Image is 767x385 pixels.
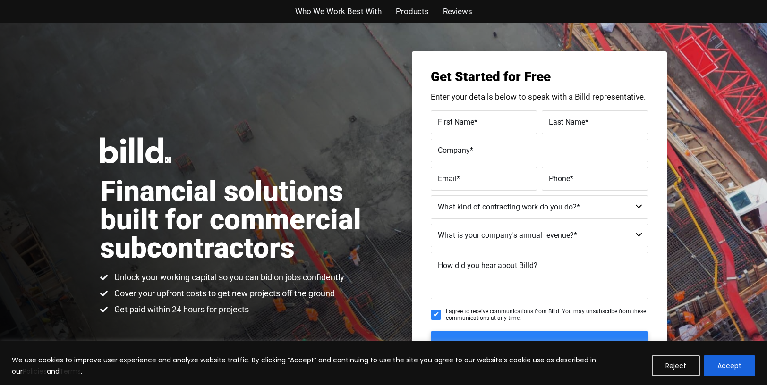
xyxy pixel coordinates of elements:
span: How did you hear about Billd? [438,261,537,270]
span: Last Name [549,117,585,126]
span: First Name [438,117,474,126]
span: Email [438,174,457,183]
a: Policies [23,367,47,376]
button: Accept [704,355,755,376]
input: GET IN TOUCH [431,331,648,360]
h1: Financial solutions built for commercial subcontractors [100,177,383,262]
span: Get paid within 24 hours for projects [112,304,249,315]
p: We use cookies to improve user experience and analyze website traffic. By clicking “Accept” and c... [12,354,645,377]
h3: Get Started for Free [431,70,648,84]
span: Unlock your working capital so you can bid on jobs confidently [112,272,344,283]
a: Terms [60,367,81,376]
span: Company [438,145,470,154]
button: Reject [652,355,700,376]
a: Products [396,5,429,18]
span: Cover your upfront costs to get new projects off the ground [112,288,335,299]
span: Phone [549,174,570,183]
span: I agree to receive communications from Billd. You may unsubscribe from these communications at an... [446,308,648,322]
a: Who We Work Best With [295,5,382,18]
input: I agree to receive communications from Billd. You may unsubscribe from these communications at an... [431,310,441,320]
a: Reviews [443,5,472,18]
p: Enter your details below to speak with a Billd representative. [431,93,648,101]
